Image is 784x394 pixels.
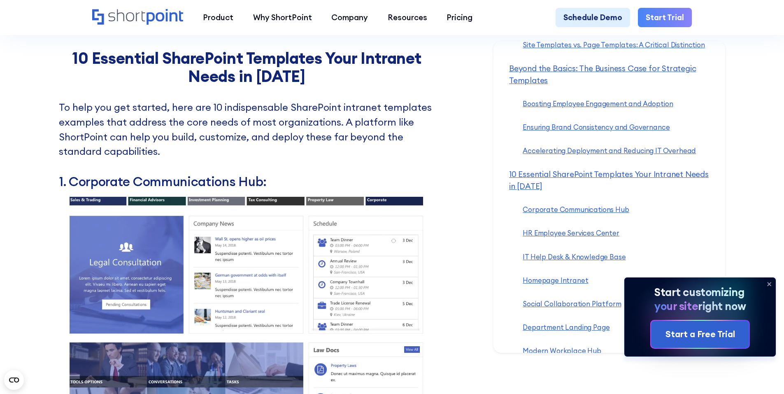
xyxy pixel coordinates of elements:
[193,8,243,28] a: Product
[523,123,670,131] a: Ensuring Brand Consistency and Governance‍
[388,12,427,23] div: Resources
[523,40,705,49] a: Site Templates vs. Page Templates: A Critical Distinction‍
[523,99,673,108] a: Boosting Employee Engagement and Adoption‍
[523,346,601,355] a: Modern Workplace Hub‍
[378,8,437,28] a: Resources
[638,8,692,28] a: Start Trial
[523,252,626,261] a: IT Help Desk & Knowledge Base‍
[665,328,735,341] div: Start a Free Trial
[556,8,630,28] a: Schedule Demo
[331,12,368,23] div: Company
[203,12,233,23] div: Product
[59,100,435,174] p: To help you get started, here are 10 indispensable SharePoint intranet templates examples that ad...
[523,229,619,238] a: HR Employee Services Center‍
[321,8,378,28] a: Company
[243,8,322,28] a: Why ShortPoint
[523,323,610,331] a: Department Landing Page‍
[523,147,696,155] a: Accelerating Deployment and Reducing IT Overhead‍
[509,63,696,85] a: Beyond the Basics: The Business Case for Strategic Templates‍
[651,321,749,348] a: Start a Free Trial
[447,12,472,23] div: Pricing
[59,174,435,189] h3: 1. Corporate Communications Hub:
[523,299,621,308] a: Social Collaboration Platform‍
[253,12,312,23] div: Why ShortPoint
[4,370,24,390] button: Open CMP widget
[509,170,709,191] a: 10 Essential SharePoint Templates Your Intranet Needs in [DATE]‍
[92,9,183,26] a: Home
[523,205,629,214] a: Corporate Communications Hub‍
[72,48,421,86] strong: 10 Essential SharePoint Templates Your Intranet Needs in [DATE]
[523,276,588,284] a: Homepage Intranet‍
[437,8,483,28] a: Pricing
